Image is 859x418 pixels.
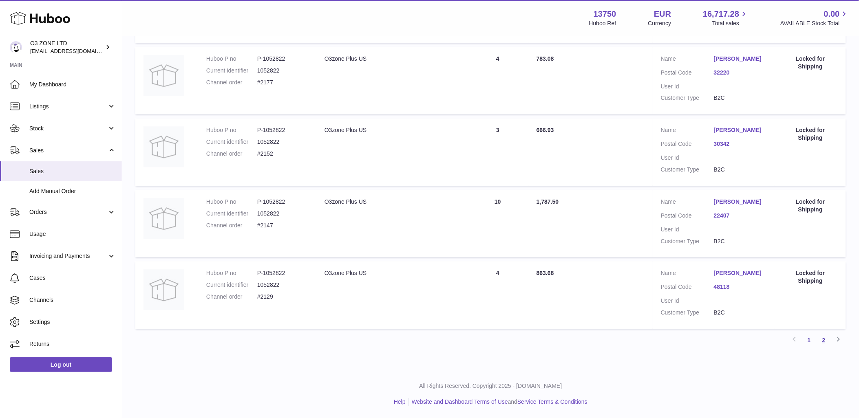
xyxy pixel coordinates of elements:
span: Settings [29,318,116,326]
dt: Name [661,269,714,279]
dt: Channel order [206,293,257,301]
span: Channels [29,296,116,304]
dt: User Id [661,154,714,162]
span: My Dashboard [29,81,116,88]
dt: Name [661,198,714,208]
dd: P-1052822 [257,126,308,134]
dt: Postal Code [661,140,714,150]
dt: Current identifier [206,138,257,146]
dt: User Id [661,83,714,90]
dd: #2147 [257,222,308,229]
dd: B2C [714,166,767,174]
dt: Current identifier [206,210,257,218]
td: 3 [467,118,528,186]
span: 1,787.50 [537,198,559,205]
span: Add Manual Order [29,187,116,195]
dt: Huboo P no [206,55,257,63]
div: O3zone Plus US [325,55,459,63]
span: Stock [29,125,107,132]
div: O3zone Plus US [325,198,459,206]
dd: B2C [714,309,767,317]
dt: Customer Type [661,166,714,174]
span: 863.68 [537,270,554,276]
td: 10 [467,190,528,257]
dd: #2152 [257,150,308,158]
div: Currency [648,20,671,27]
span: Usage [29,230,116,238]
dt: Huboo P no [206,269,257,277]
a: 0.00 AVAILABLE Stock Total [780,9,849,27]
img: no-photo.jpg [144,55,184,96]
a: 16,717.28 Total sales [703,9,749,27]
span: [EMAIL_ADDRESS][DOMAIN_NAME] [30,48,120,54]
img: no-photo.jpg [144,198,184,239]
dt: Customer Type [661,309,714,317]
div: O3zone Plus US [325,269,459,277]
span: 666.93 [537,127,554,133]
img: no-photo.jpg [144,126,184,167]
strong: EUR [654,9,671,20]
dd: P-1052822 [257,55,308,63]
span: Invoicing and Payments [29,252,107,260]
dt: User Id [661,226,714,233]
span: Listings [29,103,107,110]
dt: Customer Type [661,94,714,102]
a: [PERSON_NAME] [714,198,767,206]
span: Orders [29,208,107,216]
dd: P-1052822 [257,198,308,206]
div: O3zone Plus US [325,126,459,134]
td: 4 [467,261,528,329]
td: 4 [467,47,528,114]
dt: Huboo P no [206,198,257,206]
dt: Postal Code [661,283,714,293]
dt: Huboo P no [206,126,257,134]
a: Help [394,398,406,405]
dd: 1052822 [257,67,308,75]
div: Huboo Ref [589,20,616,27]
span: AVAILABLE Stock Total [780,20,849,27]
div: Locked for Shipping [783,198,838,213]
a: 30342 [714,140,767,148]
dt: Channel order [206,150,257,158]
span: Sales [29,147,107,154]
span: Returns [29,340,116,348]
li: and [409,398,587,406]
span: 0.00 [824,9,840,20]
dt: Channel order [206,222,257,229]
a: 32220 [714,69,767,77]
dd: P-1052822 [257,269,308,277]
a: 1 [802,333,817,348]
a: [PERSON_NAME] [714,55,767,63]
a: [PERSON_NAME] [714,126,767,134]
a: [PERSON_NAME] [714,269,767,277]
div: Locked for Shipping [783,55,838,70]
span: 783.08 [537,55,554,62]
dd: 1052822 [257,138,308,146]
dd: 1052822 [257,210,308,218]
dd: 1052822 [257,281,308,289]
strong: 13750 [594,9,616,20]
dd: B2C [714,238,767,245]
div: Locked for Shipping [783,126,838,142]
dt: Name [661,55,714,65]
dd: #2129 [257,293,308,301]
dt: Postal Code [661,69,714,79]
a: Website and Dashboard Terms of Use [412,398,508,405]
dt: Current identifier [206,67,257,75]
span: Total sales [712,20,749,27]
img: hello@o3zoneltd.co.uk [10,41,22,53]
dt: Customer Type [661,238,714,245]
dd: #2177 [257,79,308,86]
a: 48118 [714,283,767,291]
dt: Current identifier [206,281,257,289]
dt: User Id [661,297,714,305]
span: Sales [29,167,116,175]
div: Locked for Shipping [783,269,838,285]
p: All Rights Reserved. Copyright 2025 - [DOMAIN_NAME] [129,382,852,390]
dt: Name [661,126,714,136]
span: Cases [29,274,116,282]
a: Log out [10,357,112,372]
img: no-photo.jpg [144,269,184,310]
dt: Postal Code [661,212,714,222]
span: 16,717.28 [703,9,739,20]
